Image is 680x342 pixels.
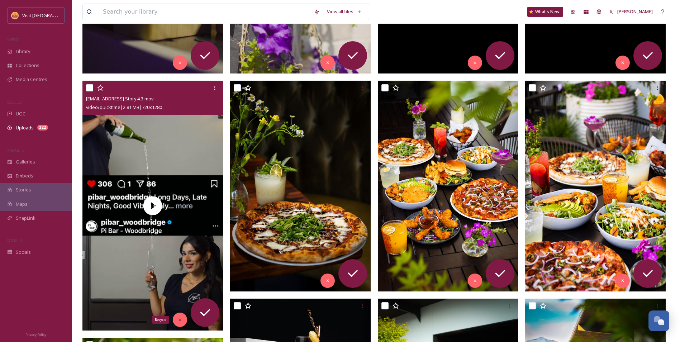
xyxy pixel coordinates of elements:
div: Recycle [152,316,169,324]
span: WIDGETS [7,147,24,153]
span: COLLECT [7,99,23,105]
span: video/quicktime | 2.81 MB | 720 x 1280 [86,104,162,110]
img: Square%20Social%20Visit%20Lodi.png [11,12,19,19]
span: UGC [16,110,25,117]
a: View all files [323,5,365,19]
span: Stories [16,186,31,193]
span: Socials [16,249,31,256]
span: Collections [16,62,39,69]
span: Media Centres [16,76,47,83]
span: SnapLink [16,215,35,222]
img: ext_1754597984.267983_Dhillon@pibarwoodbridge.com-Full Spread.jpeg [378,81,518,291]
span: MEDIA [7,37,20,42]
span: Maps [16,201,28,208]
span: Embeds [16,172,33,179]
span: Library [16,48,30,55]
img: ext_1754597984.208994_Dhillon@pibarwoodbridge.com-Full Spread 2.jpeg [525,81,666,291]
div: 222 [37,125,48,130]
span: Uploads [16,124,34,131]
input: Search your library [99,4,310,20]
span: [PERSON_NAME] [617,8,653,15]
span: Galleries [16,158,35,165]
a: [PERSON_NAME] [605,5,656,19]
span: SOCIALS [7,238,22,243]
a: What's New [527,7,563,17]
span: Visit [GEOGRAPHIC_DATA] [22,12,78,19]
img: thumbnail [82,81,223,331]
span: [EMAIL_ADDRESS] Story 4.3.mov [86,95,153,102]
span: Privacy Policy [25,332,46,337]
img: ext_1754597984.336225_Dhillon@pibarwoodbridge.com-Fig Pizza Lighter Ver. 2.jpeg [230,81,371,291]
a: Privacy Policy [25,330,46,338]
button: Open Chat [648,310,669,331]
